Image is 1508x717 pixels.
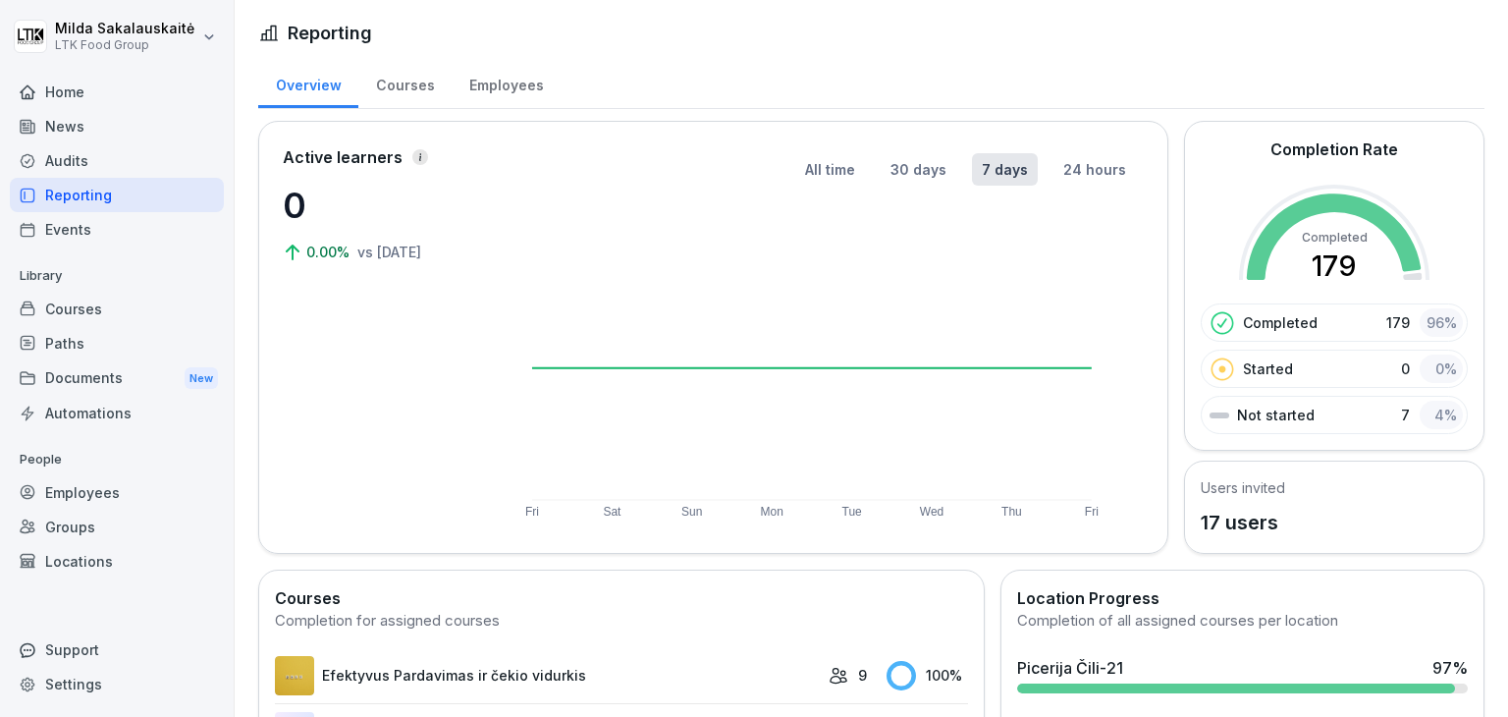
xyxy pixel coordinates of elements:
p: 17 users [1201,508,1285,537]
text: Fri [1086,505,1100,519]
a: Events [10,212,224,247]
div: 96 % [1420,308,1463,337]
h2: Location Progress [1017,586,1468,610]
div: Support [10,633,224,667]
button: 24 hours [1053,153,1136,186]
div: 4 % [1420,401,1463,429]
p: Active learners [283,145,403,169]
text: Thu [1002,505,1023,519]
a: Courses [10,292,224,326]
a: DocumentsNew [10,360,224,397]
text: Mon [761,505,783,519]
p: 9 [858,665,867,686]
p: vs [DATE] [357,242,421,262]
text: Sat [604,505,622,519]
div: Picerija Čili-21 [1017,656,1123,680]
text: Wed [920,505,943,519]
a: Overview [258,58,358,108]
div: Documents [10,360,224,397]
a: News [10,109,224,143]
h5: Users invited [1201,477,1285,498]
div: Completion for assigned courses [275,610,968,633]
a: Automations [10,396,224,430]
p: Started [1243,358,1293,379]
div: Completion of all assigned courses per location [1017,610,1468,633]
a: Picerija Čili-2197% [1009,648,1476,701]
button: 7 days [972,153,1038,186]
p: Not started [1237,405,1315,425]
div: 97 % [1432,656,1468,680]
a: Paths [10,326,224,360]
p: LTK Food Group [55,38,194,52]
p: 7 [1401,405,1410,425]
text: Tue [842,505,863,519]
p: Completed [1243,312,1318,333]
h2: Courses [275,586,968,610]
p: 0 [1401,358,1410,379]
div: 100 % [887,661,968,690]
button: 30 days [881,153,956,186]
a: Groups [10,510,224,544]
a: Home [10,75,224,109]
div: 0 % [1420,355,1463,383]
h1: Reporting [288,20,372,46]
p: People [10,444,224,475]
button: All time [795,153,865,186]
text: Sun [681,505,702,519]
a: Locations [10,544,224,579]
a: Employees [10,475,224,510]
h2: Completion Rate [1270,138,1398,161]
text: Fri [525,505,539,519]
p: Milda Sakalauskaitė [55,21,194,37]
img: i32ivo17vr8ipzoc40eewowb.png [275,656,314,695]
a: Courses [358,58,452,108]
div: New [185,367,218,390]
a: Settings [10,667,224,701]
p: 0 [283,179,479,232]
a: Efektyvus Pardavimas ir čekio vidurkis [275,656,819,695]
p: 0.00% [306,242,353,262]
a: Employees [452,58,561,108]
p: Library [10,260,224,292]
p: 179 [1386,312,1410,333]
a: Audits [10,143,224,178]
a: Reporting [10,178,224,212]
